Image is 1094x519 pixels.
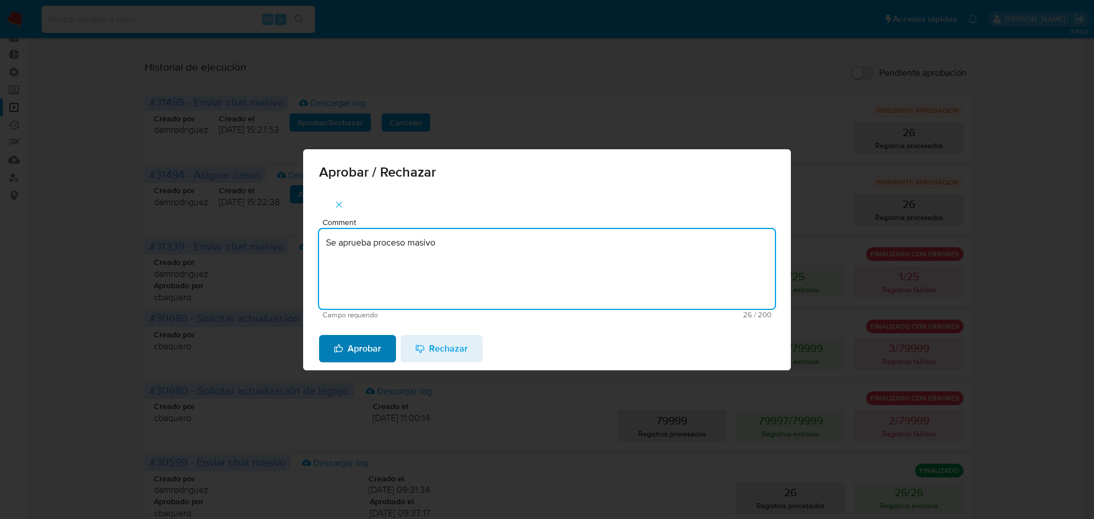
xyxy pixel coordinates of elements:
[547,311,771,318] span: Máximo 200 caracteres
[415,336,468,361] span: Rechazar
[323,311,547,319] span: Campo requerido
[334,336,381,361] span: Aprobar
[319,165,775,179] span: Aprobar / Rechazar
[319,335,396,362] button: Aprobar
[319,229,775,309] textarea: Se aprueba proceso masivo
[401,335,483,362] button: Rechazar
[323,218,778,227] span: Comment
